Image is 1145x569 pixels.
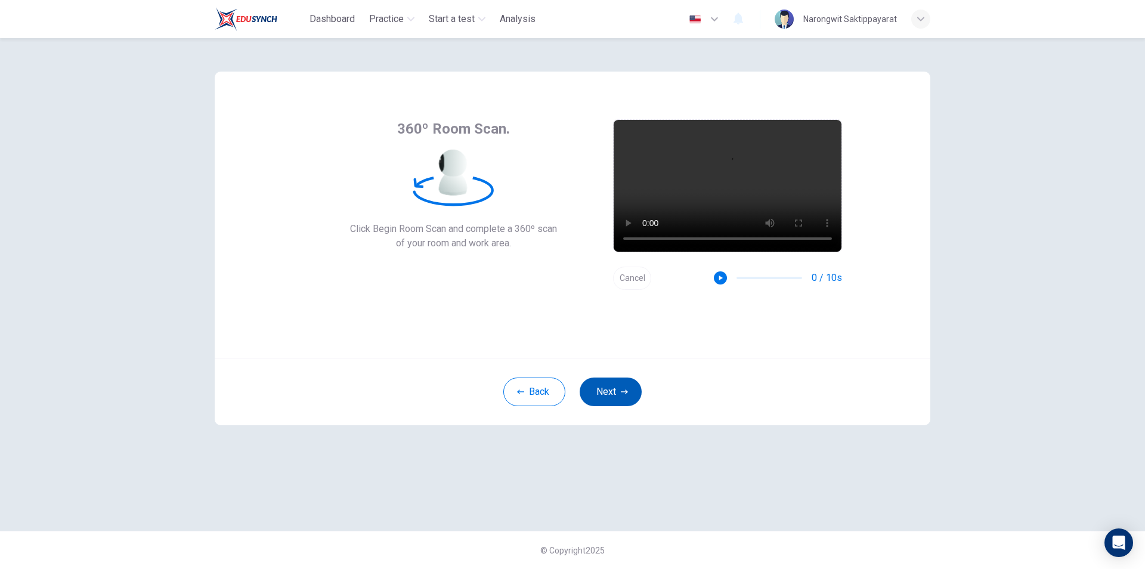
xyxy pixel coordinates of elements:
[424,8,490,30] button: Start a test
[305,8,360,30] button: Dashboard
[429,12,475,26] span: Start a test
[688,15,703,24] img: en
[580,378,642,406] button: Next
[1104,528,1133,557] div: Open Intercom Messenger
[613,267,651,290] button: Cancel
[215,7,277,31] img: Train Test logo
[310,12,355,26] span: Dashboard
[540,546,605,555] span: © Copyright 2025
[364,8,419,30] button: Practice
[803,12,897,26] div: Narongwit Saktippayarat
[812,271,842,285] span: 0 / 10s
[775,10,794,29] img: Profile picture
[495,8,540,30] button: Analysis
[215,7,305,31] a: Train Test logo
[500,12,536,26] span: Analysis
[397,119,510,138] span: 360º Room Scan.
[503,378,565,406] button: Back
[350,236,557,251] span: of your room and work area.
[369,12,404,26] span: Practice
[350,222,557,236] span: Click Begin Room Scan and complete a 360º scan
